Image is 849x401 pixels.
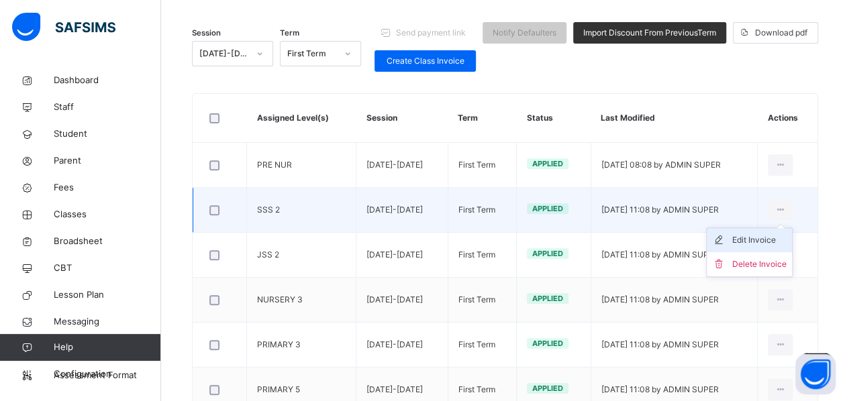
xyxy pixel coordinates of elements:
[532,294,563,303] span: Applied
[396,27,466,39] span: Send payment link
[54,235,161,248] span: Broadsheet
[247,233,356,278] td: JSS 2
[532,384,563,393] span: Applied
[448,233,516,278] td: First Term
[356,233,448,278] td: [DATE]-[DATE]
[532,249,563,258] span: Applied
[591,323,758,367] td: [DATE] 11:08 by ADMIN SUPER
[54,288,161,302] span: Lesson Plan
[517,94,591,143] th: Status
[755,27,807,39] span: Download pdf
[591,188,758,233] td: [DATE] 11:08 by ADMIN SUPER
[54,101,161,114] span: Staff
[247,278,356,323] td: NURSERY 3
[356,278,448,323] td: [DATE]-[DATE]
[54,154,161,168] span: Parent
[448,278,516,323] td: First Term
[385,55,466,67] span: Create Class Invoice
[12,13,115,41] img: safsims
[732,257,787,271] div: Delete Invoice
[356,188,448,233] td: [DATE]-[DATE]
[732,233,787,247] div: Edit Invoice
[532,339,563,348] span: Applied
[54,181,161,194] span: Fees
[532,204,563,213] span: Applied
[591,143,758,188] td: [DATE] 08:08 by ADMIN SUPER
[591,278,758,323] td: [DATE] 11:08 by ADMIN SUPER
[448,143,516,188] td: First Term
[532,159,563,168] span: Applied
[591,94,758,143] th: Last Modified
[54,208,161,221] span: Classes
[54,127,161,141] span: Student
[448,94,516,143] th: Term
[356,94,448,143] th: Session
[493,27,556,39] span: Notify Defaulters
[287,48,336,60] div: First Term
[356,323,448,367] td: [DATE]-[DATE]
[795,354,836,394] button: Open asap
[448,188,516,233] td: First Term
[247,323,356,367] td: PRIMARY 3
[54,74,161,87] span: Dashboard
[280,27,299,39] span: Term
[54,341,160,354] span: Help
[583,27,716,39] span: Import Discount From Previous Term
[247,143,356,188] td: PRE NUR
[54,367,160,381] span: Configuration
[356,143,448,188] td: [DATE]-[DATE]
[247,188,356,233] td: SSS 2
[199,48,248,60] div: [DATE]-[DATE]
[591,233,758,278] td: [DATE] 11:08 by ADMIN SUPER
[247,94,356,143] th: Assigned Level(s)
[54,262,161,275] span: CBT
[192,27,221,39] span: Session
[448,323,516,367] td: First Term
[758,94,817,143] th: Actions
[54,315,161,329] span: Messaging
